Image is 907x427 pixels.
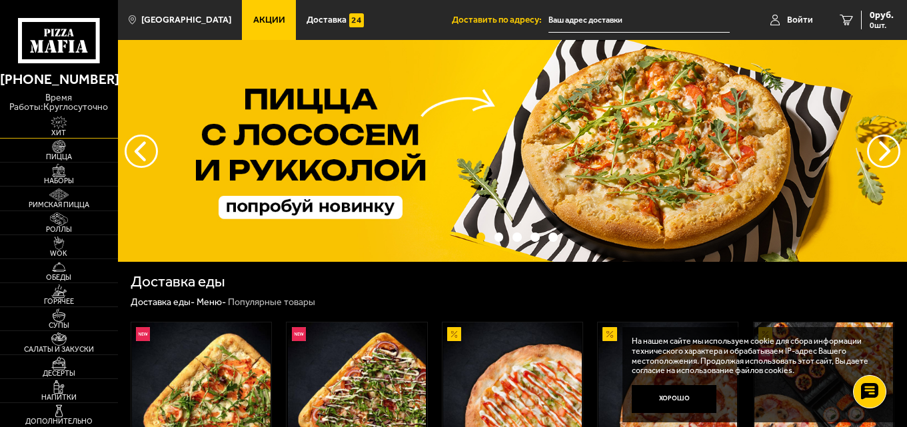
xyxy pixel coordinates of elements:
button: точки переключения [512,232,522,242]
a: Доставка еды- [131,296,195,308]
input: Ваш адрес доставки [548,8,730,33]
span: Доставить по адресу: [452,15,548,25]
a: Меню- [197,296,226,308]
span: 0 руб. [870,11,894,20]
button: точки переключения [548,232,558,242]
img: Акционный [447,327,461,341]
p: На нашем сайте мы используем cookie для сбора информации технического характера и обрабатываем IP... [632,336,877,376]
span: Акции [253,15,285,25]
button: предыдущий [867,135,900,168]
span: 0 шт. [870,21,894,29]
button: следующий [125,135,158,168]
span: [GEOGRAPHIC_DATA] [141,15,231,25]
button: точки переключения [530,232,540,242]
span: Войти [787,15,813,25]
img: Новинка [292,327,306,341]
button: точки переключения [494,232,504,242]
span: Доставка [307,15,347,25]
img: 15daf4d41897b9f0e9f617042186c801.svg [349,13,363,27]
button: Хорошо [632,385,717,414]
img: Новинка [136,327,150,341]
button: точки переключения [476,232,486,242]
div: Популярные товары [228,296,315,308]
h1: Доставка еды [131,274,225,290]
img: Акционный [602,327,616,341]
